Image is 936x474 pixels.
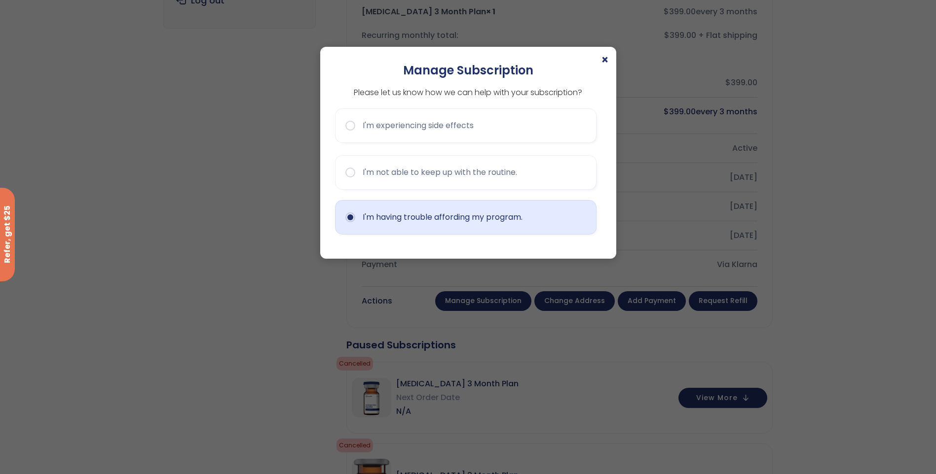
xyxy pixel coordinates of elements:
[335,200,597,235] button: I'm having trouble affording my program.
[601,54,609,66] span: ×
[335,108,597,143] button: I'm experiencing side effects
[335,155,597,190] button: I'm not able to keep up with the routine.
[335,62,601,79] h2: Manage Subscription
[335,86,601,99] p: Please let us know how we can help with your subscription?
